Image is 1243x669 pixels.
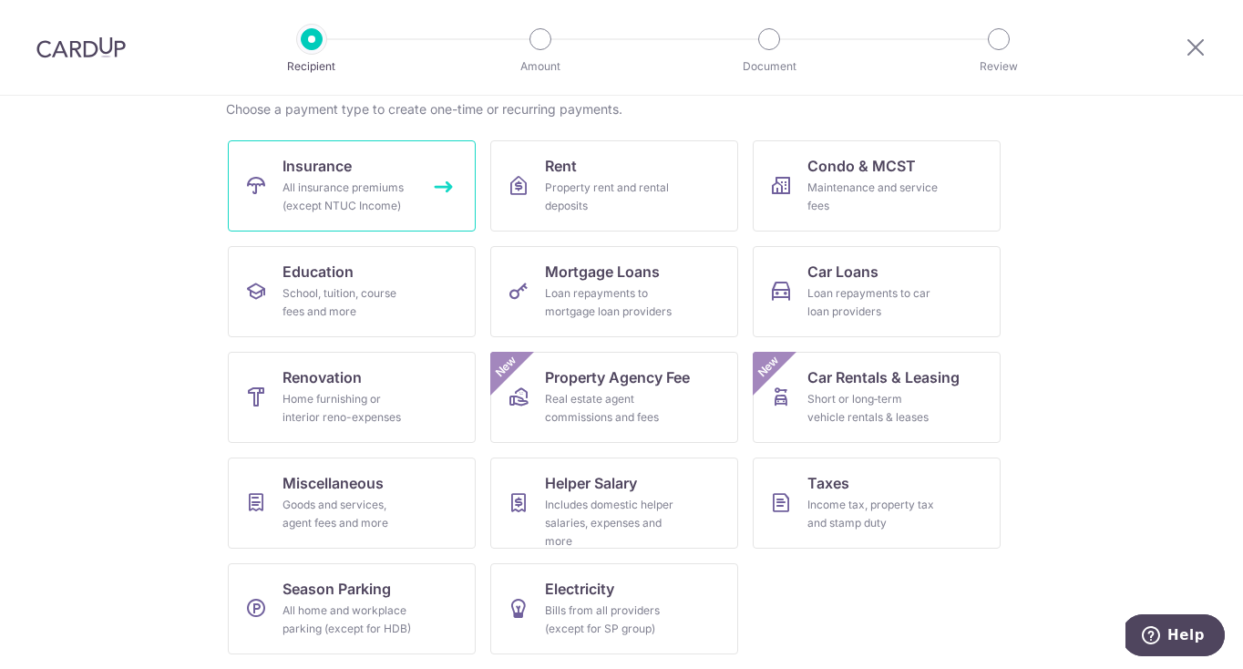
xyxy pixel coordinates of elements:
[545,602,676,638] div: Bills from all providers (except for SP group)
[807,155,916,177] span: Condo & MCST
[545,366,690,388] span: Property Agency Fee
[753,352,1001,443] a: Car Rentals & LeasingShort or long‑term vehicle rentals & leasesNew
[807,472,849,494] span: Taxes
[228,246,476,337] a: EducationSchool, tuition, course fees and more
[545,261,660,283] span: Mortgage Loans
[545,496,676,551] div: Includes domestic helper salaries, expenses and more
[491,352,521,382] span: New
[545,179,676,215] div: Property rent and rental deposits
[282,496,414,532] div: Goods and services, agent fees and more
[490,458,738,549] a: Helper SalaryIncludes domestic helper salaries, expenses and more
[807,496,939,532] div: Income tax, property tax and stamp duty
[807,284,939,321] div: Loan repayments to car loan providers
[490,563,738,654] a: ElectricityBills from all providers (except for SP group)
[228,140,476,232] a: InsuranceAll insurance premiums (except NTUC Income)
[931,57,1066,76] p: Review
[282,390,414,427] div: Home furnishing or interior reno-expenses
[226,100,1017,118] div: Choose a payment type to create one-time or recurring payments.
[228,563,476,654] a: Season ParkingAll home and workplace parking (except for HDB)
[807,179,939,215] div: Maintenance and service fees
[807,366,960,388] span: Car Rentals & Leasing
[282,472,384,494] span: Miscellaneous
[545,578,614,600] span: Electricity
[42,13,79,29] span: Help
[807,390,939,427] div: Short or long‑term vehicle rentals & leases
[282,284,414,321] div: School, tuition, course fees and more
[753,140,1001,232] a: Condo & MCSTMaintenance and service fees
[282,179,414,215] div: All insurance premiums (except NTUC Income)
[753,458,1001,549] a: TaxesIncome tax, property tax and stamp duty
[490,140,738,232] a: RentProperty rent and rental deposits
[1125,614,1225,660] iframe: Opens a widget where you can find more information
[244,57,379,76] p: Recipient
[807,261,878,283] span: Car Loans
[228,352,476,443] a: RenovationHome furnishing or interior reno-expenses
[490,246,738,337] a: Mortgage LoansLoan repayments to mortgage loan providers
[545,390,676,427] div: Real estate agent commissions and fees
[545,155,577,177] span: Rent
[473,57,608,76] p: Amount
[36,36,126,58] img: CardUp
[282,261,354,283] span: Education
[754,352,784,382] span: New
[545,284,676,321] div: Loan repayments to mortgage loan providers
[228,458,476,549] a: MiscellaneousGoods and services, agent fees and more
[282,578,391,600] span: Season Parking
[282,602,414,638] div: All home and workplace parking (except for HDB)
[545,472,637,494] span: Helper Salary
[702,57,837,76] p: Document
[282,366,362,388] span: Renovation
[753,246,1001,337] a: Car LoansLoan repayments to car loan providers
[282,155,352,177] span: Insurance
[490,352,738,443] a: Property Agency FeeReal estate agent commissions and feesNew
